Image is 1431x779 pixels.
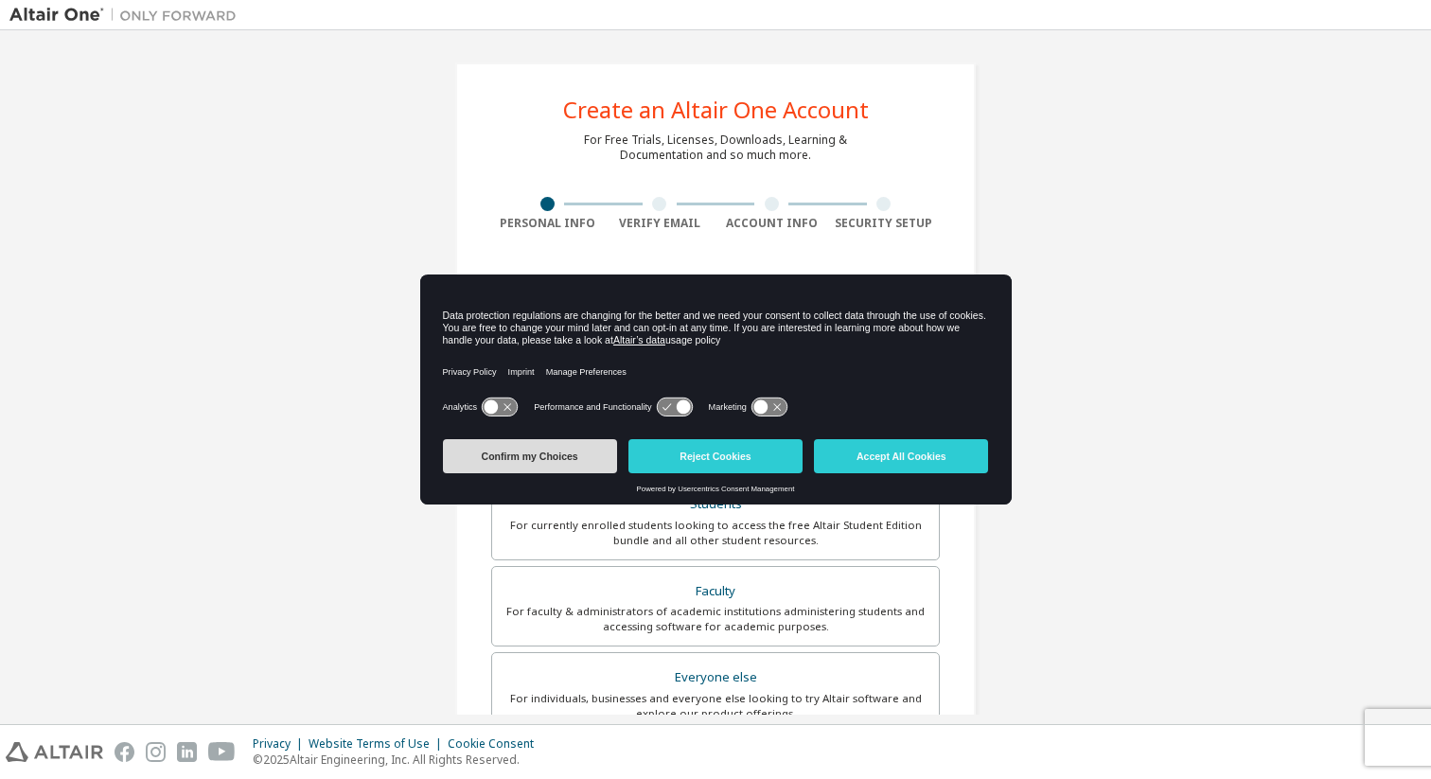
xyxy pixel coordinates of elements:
div: Account Info [715,216,828,231]
div: For individuals, businesses and everyone else looking to try Altair software and explore our prod... [503,691,927,721]
div: Verify Email [604,216,716,231]
img: facebook.svg [115,742,134,762]
div: For faculty & administrators of academic institutions administering students and accessing softwa... [503,604,927,634]
div: Create an Altair One Account [563,98,869,121]
img: youtube.svg [208,742,236,762]
div: Privacy [253,736,309,752]
div: Security Setup [828,216,941,231]
div: Website Terms of Use [309,736,448,752]
div: For Free Trials, Licenses, Downloads, Learning & Documentation and so much more. [584,133,847,163]
div: Everyone else [503,664,927,691]
div: Faculty [503,578,927,605]
img: altair_logo.svg [6,742,103,762]
div: For currently enrolled students looking to access the free Altair Student Edition bundle and all ... [503,518,927,548]
img: Altair One [9,6,246,25]
div: Personal Info [491,216,604,231]
p: © 2025 Altair Engineering, Inc. All Rights Reserved. [253,752,545,768]
img: linkedin.svg [177,742,197,762]
img: instagram.svg [146,742,166,762]
div: Cookie Consent [448,736,545,752]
